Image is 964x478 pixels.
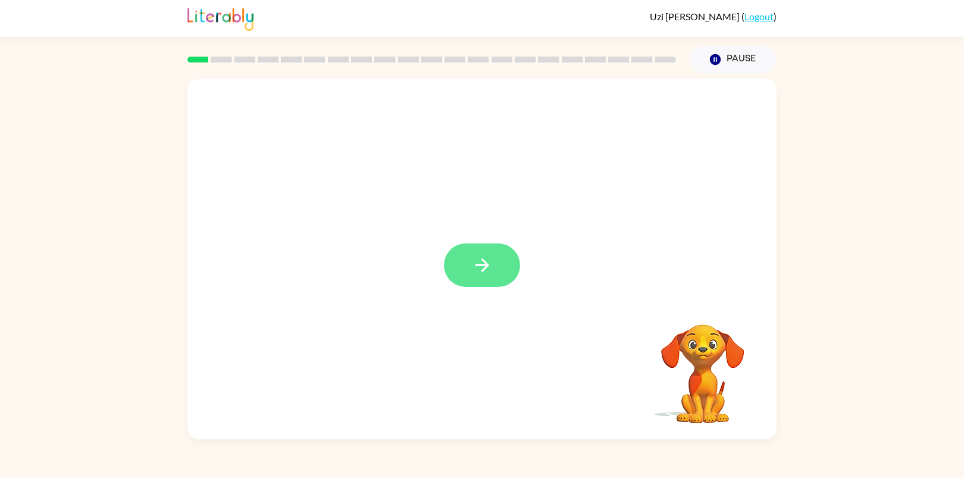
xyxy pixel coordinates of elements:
video: Your browser must support playing .mp4 files to use Literably. Please try using another browser. [643,306,762,425]
span: Uzi [PERSON_NAME] [650,11,741,22]
img: Literably [187,5,253,31]
button: Pause [690,46,777,73]
div: ( ) [650,11,777,22]
a: Logout [744,11,774,22]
